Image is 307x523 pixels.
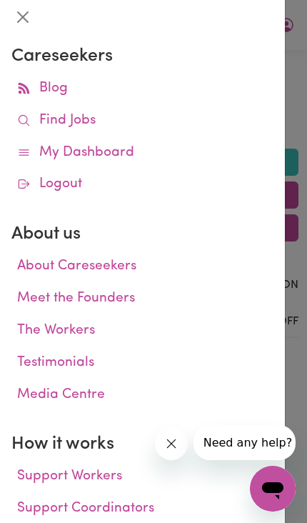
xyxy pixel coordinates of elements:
[11,73,273,105] a: Blog
[11,461,273,493] a: Support Workers
[11,347,273,379] a: Testimonials
[11,137,273,169] a: My Dashboard
[11,46,273,67] h2: Careseekers
[11,224,273,245] h2: About us
[11,283,273,315] a: Meet the Founders
[11,434,273,455] h2: How it works
[11,315,273,347] a: The Workers
[11,105,273,137] a: Find Jobs
[193,425,296,460] iframe: 来自公司的消息
[11,251,273,283] a: About Careseekers
[155,427,188,460] iframe: 关闭消息
[11,379,273,412] a: Media Centre
[11,169,273,201] a: Logout
[250,466,296,512] iframe: 启动消息传送窗口的按钮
